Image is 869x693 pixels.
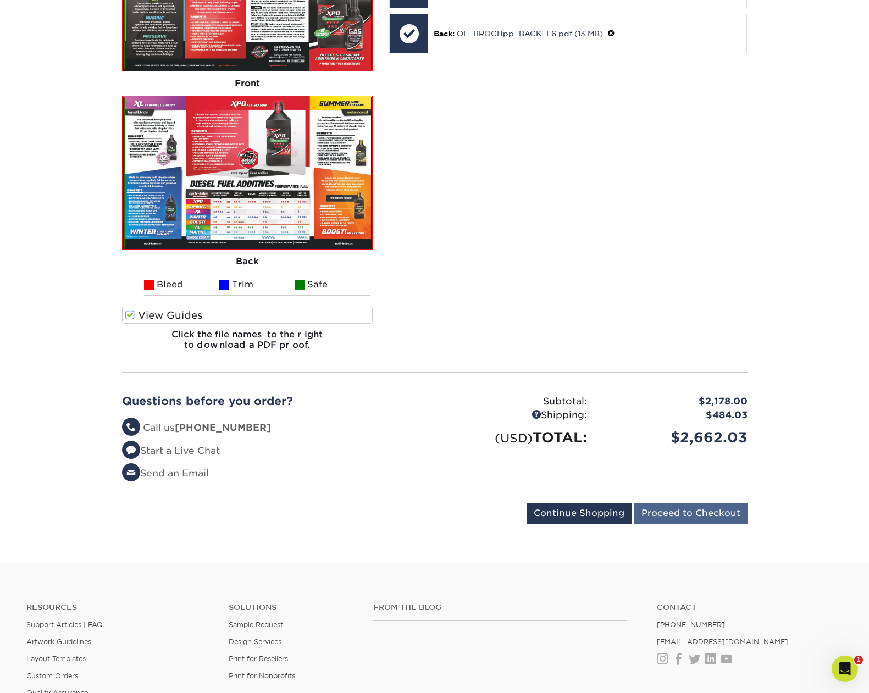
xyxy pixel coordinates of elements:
li: Trim [219,274,295,296]
a: Print for Resellers [229,655,288,663]
div: TOTAL: [435,427,595,448]
a: Start a Live Chat [122,445,220,456]
div: Front [122,71,373,96]
div: Back [122,250,373,274]
strong: [PHONE_NUMBER] [175,422,271,433]
input: Continue Shopping [527,503,632,524]
a: Print for Nonprofits [229,672,295,680]
h6: Click the file names to the right to download a PDF proof. [122,329,373,359]
li: Call us [122,421,427,435]
li: Safe [295,274,370,296]
input: Proceed to Checkout [634,503,748,524]
h2: Questions before you order? [122,395,427,408]
a: [PHONE_NUMBER] [657,620,725,629]
a: Contact [657,603,843,612]
iframe: Google Customer Reviews [3,659,93,689]
h4: Resources [26,603,212,612]
a: Sample Request [229,620,283,629]
small: (USD) [495,431,533,445]
h4: Solutions [229,603,357,612]
div: $2,662.03 [595,427,756,448]
span: Back: [434,29,455,38]
label: View Guides [122,307,373,324]
a: Layout Templates [26,655,86,663]
li: Bleed [144,274,219,296]
a: Artwork Guidelines [26,637,91,646]
span: 1 [854,656,863,664]
h4: From the Blog [373,603,627,612]
div: Subtotal: [435,395,595,409]
a: OL_BROCHpp_BACK_F6.pdf (13 MB) [457,29,603,38]
iframe: Intercom live chat [832,656,858,682]
div: Shipping: [435,408,595,423]
div: $484.03 [595,408,756,423]
a: [EMAIL_ADDRESS][DOMAIN_NAME] [657,637,788,646]
a: Send an Email [122,468,209,479]
a: Design Services [229,637,281,646]
div: $2,178.00 [595,395,756,409]
a: Support Articles | FAQ [26,620,103,629]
